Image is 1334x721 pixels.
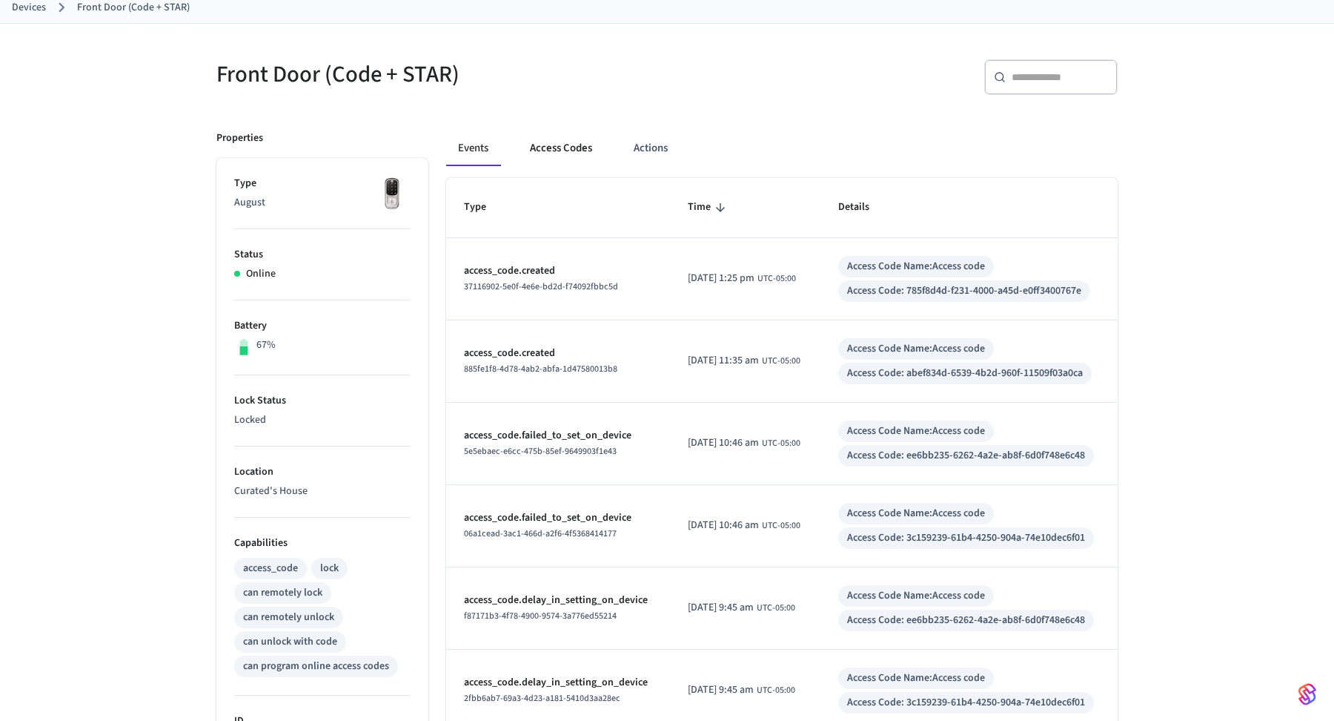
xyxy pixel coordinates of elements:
[688,435,759,451] span: [DATE] 10:46 am
[1298,682,1316,706] img: SeamLogoGradient.69752ec5.svg
[847,341,985,357] div: Access Code Name: Access code
[234,536,411,551] p: Capabilities
[464,363,617,375] span: 885fe1f8-4d78-4ab2-abfa-1d47580013b8
[234,412,411,428] p: Locked
[688,435,800,451] div: America/Bogota
[762,437,800,450] span: UTC-05:00
[757,684,795,697] span: UTC-05:00
[464,346,652,361] p: access_code.created
[688,271,796,286] div: America/Bogota
[847,259,985,274] div: Access Code Name: Access code
[464,610,617,622] span: f87171b3-4f78-4900-9574-3a776ed55214
[234,247,411,263] p: Status
[688,353,800,369] div: America/Bogota
[464,428,652,444] p: access_code.failed_to_set_on_device
[847,424,985,439] div: Access Code Name: Access code
[847,283,1081,299] div: Access Code: 785f8d4d-f231-4000-a45d-e0ff3400767e
[243,659,389,674] div: can program online access codes
[688,518,759,533] span: [DATE] 10:46 am
[464,280,618,293] span: 37116902-5e0f-4e6e-bd2d-f74092fbbc5d
[622,131,680,166] button: Actions
[216,59,658,90] h5: Front Door (Code + STAR)
[464,196,505,219] span: Type
[464,445,617,458] span: 5e5ebaec-e6cc-475b-85ef-9649903f1e43
[320,561,339,576] div: lock
[688,600,795,616] div: America/Bogota
[762,519,800,533] span: UTC-05:00
[847,530,1085,546] div: Access Code: 3c159239-61b4-4250-904a-74e10dec6f01
[234,195,411,211] p: August
[243,585,322,601] div: can remotely lock
[234,176,411,191] p: Type
[234,464,411,480] p: Location
[243,561,298,576] div: access_code
[246,266,276,282] p: Online
[847,506,985,521] div: Access Code Name: Access code
[757,602,795,615] span: UTC-05:00
[757,272,796,286] span: UTC-05:00
[847,588,985,604] div: Access Code Name: Access code
[847,695,1085,711] div: Access Code: 3c159239-61b4-4250-904a-74e10dec6f01
[446,131,1118,166] div: ant example
[847,613,1085,628] div: Access Code: ee6bb235-6262-4a2e-ab8f-6d0f748e6c48
[464,675,652,691] p: access_code.delay_in_setting_on_device
[464,510,652,526] p: access_code.failed_to_set_on_device
[464,692,620,705] span: 2fbb6ab7-69a3-4d23-a181-5410d3aa28ec
[847,448,1085,464] div: Access Code: ee6bb235-6262-4a2e-ab8f-6d0f748e6c48
[688,682,754,698] span: [DATE] 9:45 am
[838,196,889,219] span: Details
[234,318,411,334] p: Battery
[688,682,795,698] div: America/Bogota
[688,600,754,616] span: [DATE] 9:45 am
[216,131,263,146] p: Properties
[688,518,800,533] div: America/Bogota
[234,393,411,409] p: Lock Status
[446,131,500,166] button: Events
[762,355,800,368] span: UTC-05:00
[256,338,276,353] p: 67%
[464,593,652,608] p: access_code.delay_in_setting_on_device
[374,176,411,213] img: Yale Assure Touchscreen Wifi Smart Lock, Satin Nickel, Front
[464,527,617,540] span: 06a1cead-3ac1-466d-a2f6-4f5368414177
[518,131,604,166] button: Access Codes
[243,610,334,625] div: can remotely unlock
[847,366,1083,381] div: Access Code: abef834d-6539-4b2d-960f-11509f03a0ca
[464,263,652,279] p: access_code.created
[234,484,411,499] p: Curated's House
[688,353,759,369] span: [DATE] 11:35 am
[688,196,730,219] span: Time
[847,671,985,686] div: Access Code Name: Access code
[243,634,337,650] div: can unlock with code
[688,271,754,286] span: [DATE] 1:25 pm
